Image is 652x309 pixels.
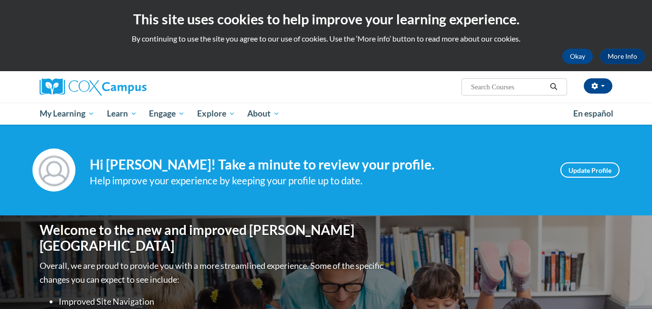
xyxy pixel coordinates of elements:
li: Improved Site Navigation [59,295,386,309]
a: About [242,103,286,125]
p: By continuing to use the site you agree to our use of cookies. Use the ‘More info’ button to read... [7,33,645,44]
span: About [247,108,280,119]
div: Help improve your experience by keeping your profile up to date. [90,173,546,189]
a: Learn [101,103,143,125]
button: Okay [562,49,593,64]
span: En español [573,108,613,118]
a: My Learning [33,103,101,125]
div: Main menu [25,103,627,125]
a: More Info [600,49,645,64]
h2: This site uses cookies to help improve your learning experience. [7,10,645,29]
input: Search Courses [470,81,547,93]
span: Explore [197,108,235,119]
img: Cox Campus [40,78,147,96]
button: Search [547,81,561,93]
a: Explore [191,103,242,125]
h1: Welcome to the new and improved [PERSON_NAME][GEOGRAPHIC_DATA] [40,222,386,254]
p: Overall, we are proud to provide you with a more streamlined experience. Some of the specific cha... [40,259,386,287]
span: Engage [149,108,185,119]
a: En español [567,104,620,124]
img: Profile Image [32,149,75,192]
iframe: Button to launch messaging window [614,271,644,301]
button: Account Settings [584,78,612,94]
a: Cox Campus [40,78,221,96]
span: Learn [107,108,137,119]
span: My Learning [40,108,95,119]
a: Update Profile [560,162,620,178]
h4: Hi [PERSON_NAME]! Take a minute to review your profile. [90,157,546,173]
a: Engage [143,103,191,125]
